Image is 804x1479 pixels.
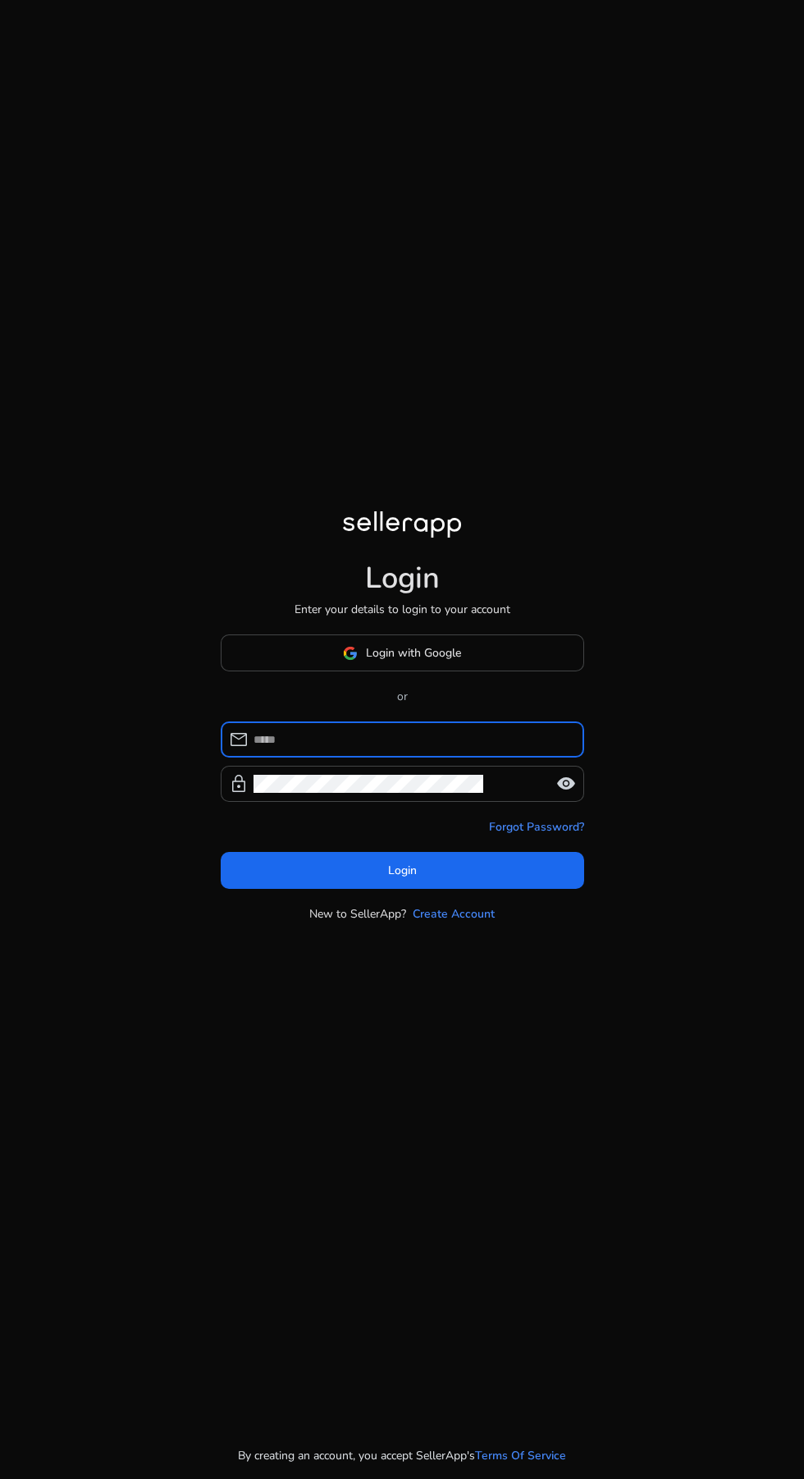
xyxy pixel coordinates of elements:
[475,1447,566,1464] a: Terms Of Service
[221,634,584,671] button: Login with Google
[413,905,495,923] a: Create Account
[366,644,461,662] span: Login with Google
[365,561,440,596] h1: Login
[229,730,249,749] span: mail
[221,852,584,889] button: Login
[295,601,510,618] p: Enter your details to login to your account
[343,646,358,661] img: google-logo.svg
[221,688,584,705] p: or
[556,774,576,794] span: visibility
[229,774,249,794] span: lock
[489,818,584,836] a: Forgot Password?
[309,905,406,923] p: New to SellerApp?
[388,862,417,879] span: Login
